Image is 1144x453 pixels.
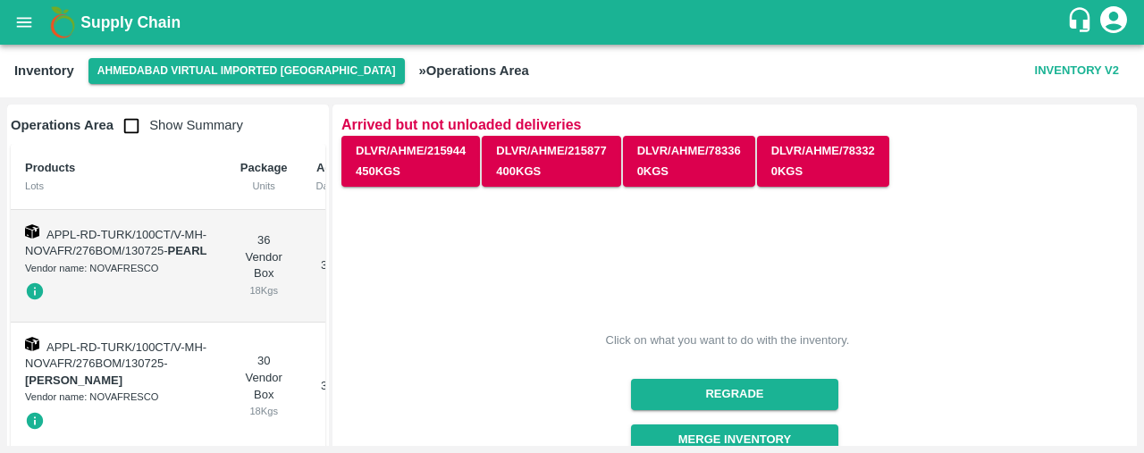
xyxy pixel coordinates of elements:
[25,389,212,405] div: Vendor name: NOVAFRESCO
[341,113,1128,136] p: Arrived but not unloaded deliveries
[25,373,122,387] strong: [PERSON_NAME]
[25,161,75,174] b: Products
[482,136,620,188] button: DLVR/AHME/215877400Kgs
[240,353,288,419] div: 30 Vendor Box
[240,282,288,298] div: 18 Kgs
[1066,6,1098,38] div: customer-support
[757,136,889,188] button: DLVR/AHME/783320Kgs
[302,210,353,323] td: 31
[45,4,80,40] img: logo
[25,260,212,276] div: Vendor name: NOVAFRESCO
[164,244,206,257] span: -
[240,178,288,194] div: Units
[240,232,288,298] div: 36 Vendor Box
[631,379,837,410] button: Regrade
[1098,4,1130,41] div: account of current user
[88,58,405,84] button: Select DC
[14,63,74,78] b: Inventory
[25,178,212,194] div: Lots
[316,178,339,194] div: Days
[11,118,114,132] b: Operations Area
[240,403,288,419] div: 18 Kgs
[80,10,1066,35] a: Supply Chain
[167,244,206,257] strong: PEARL
[114,118,243,132] span: Show Summary
[240,161,288,174] b: Package
[1028,55,1126,87] button: Inventory V2
[25,337,39,351] img: box
[341,136,480,188] button: DLVR/AHME/215944450Kgs
[25,357,167,387] span: -
[302,323,353,452] td: 31
[316,161,339,174] b: Age
[419,63,529,78] b: » Operations Area
[606,331,850,349] div: Click on what you want to do with the inventory.
[25,228,206,258] span: APPL-RD-TURK/100CT/V-MH-NOVAFR/276BOM/130725
[80,13,181,31] b: Supply Chain
[25,340,206,371] span: APPL-RD-TURK/100CT/V-MH-NOVAFR/276BOM/130725
[25,224,39,239] img: box
[4,2,45,43] button: open drawer
[623,136,755,188] button: DLVR/AHME/783360Kgs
